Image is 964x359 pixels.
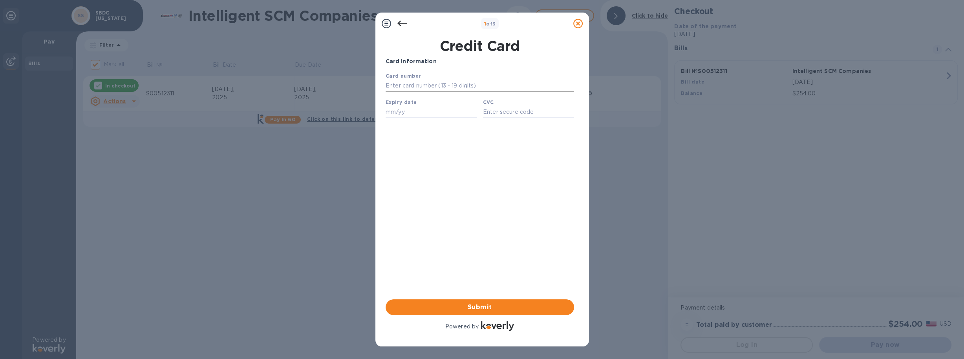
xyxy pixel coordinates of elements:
button: Submit [386,299,574,315]
h1: Credit Card [382,38,577,54]
p: Powered by [445,323,479,331]
img: Logo [481,321,514,331]
iframe: Your browser does not support iframes [386,72,574,120]
span: Submit [392,303,568,312]
b: Card Information [386,58,437,64]
span: 1 [484,21,486,27]
b: of 3 [484,21,496,27]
